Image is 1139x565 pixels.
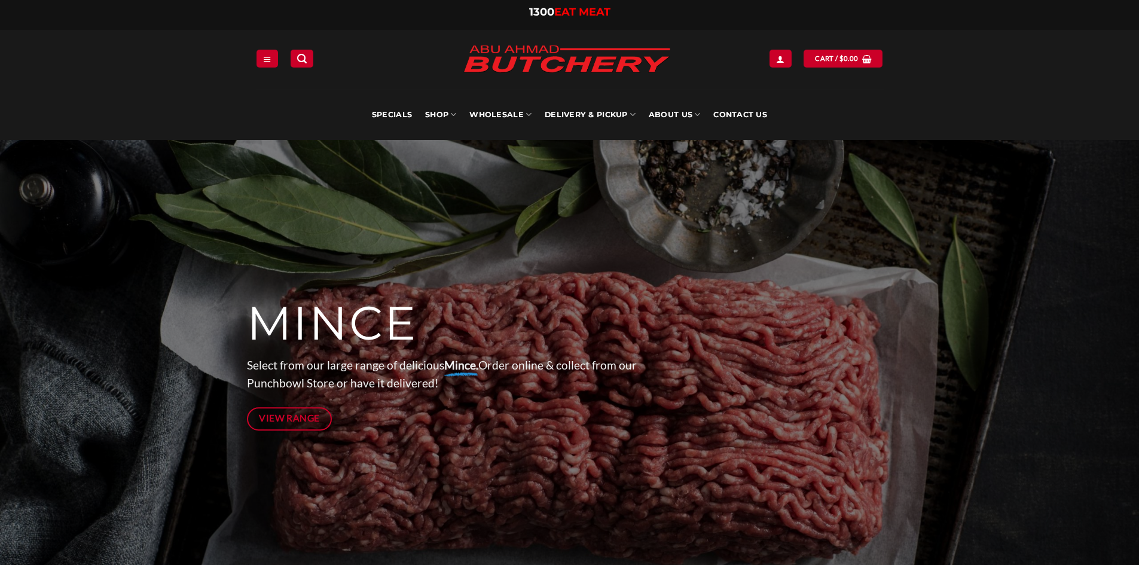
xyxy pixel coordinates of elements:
[259,411,320,426] span: View Range
[469,90,532,140] a: Wholesale
[256,50,278,67] a: Menu
[247,407,332,430] a: View Range
[839,53,844,64] span: $
[713,90,767,140] a: Contact Us
[529,5,610,19] a: 1300EAT MEAT
[649,90,700,140] a: About Us
[247,295,417,352] span: MINCE
[815,53,858,64] span: Cart /
[453,37,680,83] img: Abu Ahmad Butchery
[291,50,313,67] a: Search
[545,90,636,140] a: Delivery & Pickup
[839,54,859,62] bdi: 0.00
[769,50,791,67] a: Login
[372,90,412,140] a: Specials
[554,5,610,19] span: EAT MEAT
[425,90,456,140] a: SHOP
[444,358,478,372] strong: Mince.
[529,5,554,19] span: 1300
[804,50,883,67] a: View cart
[247,358,637,390] span: Select from our large range of delicious Order online & collect from our Punchbowl Store or have ...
